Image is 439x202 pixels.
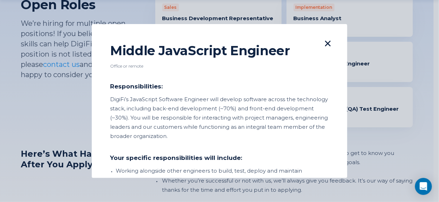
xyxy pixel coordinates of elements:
[110,154,329,162] div: Your specific responsibilities will include:
[110,42,320,59] div: Middle JavaScript Engineer
[116,166,329,185] li: Working alongside other engineers to build, test, deploy and maintain enterprise applications
[110,95,329,141] div: DigiFi’s JavaScript Software Engineer will develop software across the technology stack, includin...
[110,82,329,91] div: Responsibilities:
[110,63,329,69] div: Office or remote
